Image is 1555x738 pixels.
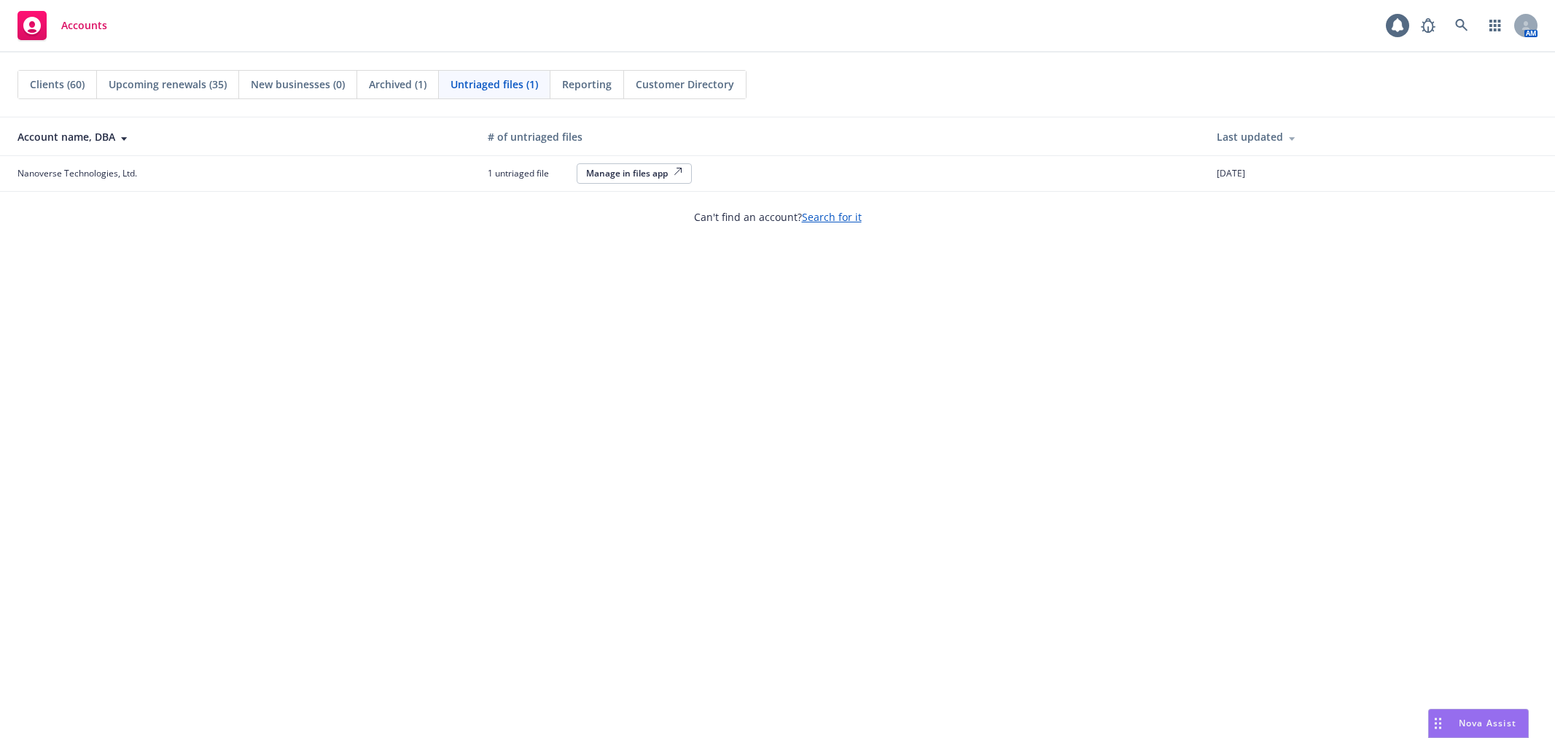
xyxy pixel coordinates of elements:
div: Manage in files app [586,167,682,179]
span: Untriaged files (1) [451,77,538,92]
span: Can't find an account? [694,209,862,225]
span: Accounts [61,20,107,31]
span: 1 untriaged file [488,167,568,179]
span: Clients (60) [30,77,85,92]
div: # of untriaged files [488,129,1193,144]
a: Search [1447,11,1476,40]
span: Reporting [562,77,612,92]
div: Drag to move [1429,710,1447,737]
button: Manage in files app [577,163,692,184]
span: [DATE] [1217,167,1245,179]
div: Last updated [1217,129,1543,144]
a: Search for it [802,210,862,224]
a: Switch app [1481,11,1510,40]
span: New businesses (0) [251,77,345,92]
span: Upcoming renewals (35) [109,77,227,92]
span: Archived (1) [369,77,426,92]
a: Report a Bug [1414,11,1443,40]
span: Nova Assist [1459,717,1516,729]
span: Nanoverse Technologies, Ltd. [17,167,137,179]
button: Nova Assist [1428,709,1529,738]
a: Accounts [12,5,113,46]
span: Customer Directory [636,77,734,92]
div: Account name, DBA [17,129,464,144]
